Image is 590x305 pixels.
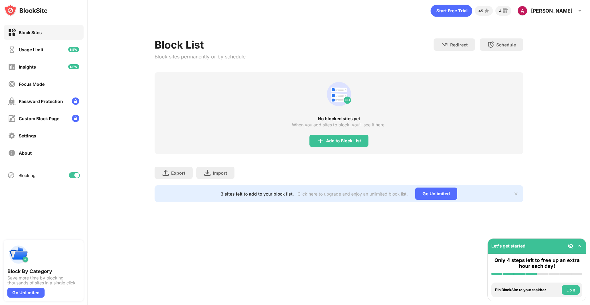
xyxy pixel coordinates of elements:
[19,116,59,121] div: Custom Block Page
[68,64,79,69] img: new-icon.svg
[72,97,79,105] img: lock-menu.svg
[499,9,502,13] div: 4
[292,122,386,127] div: When you add sites to block, you’ll see it here.
[513,191,518,196] img: x-button.svg
[171,170,185,176] div: Export
[517,6,527,16] img: ACg8ocLp0ksoIXtuSogvbLReRGqoMiW1WLW_Ygti3_1dDyFXSyXjwg=s96-c
[7,172,15,179] img: blocking-icon.svg
[221,191,294,196] div: 3 sites left to add to your block list.
[72,115,79,122] img: lock-menu.svg
[7,244,29,266] img: push-categories.svg
[531,8,572,14] div: [PERSON_NAME]
[324,79,354,109] div: animation
[491,243,525,248] div: Let's get started
[19,64,36,69] div: Insights
[297,191,408,196] div: Click here to upgrade and enjoy an unlimited block list.
[19,150,32,156] div: About
[8,29,16,36] img: block-on.svg
[4,4,48,17] img: logo-blocksite.svg
[8,80,16,88] img: focus-off.svg
[576,243,582,249] img: omni-setup-toggle.svg
[7,268,80,274] div: Block By Category
[155,38,246,51] div: Block List
[8,97,16,105] img: password-protection-off.svg
[7,275,80,285] div: Save more time by blocking thousands of sites in a single click
[213,170,227,176] div: Import
[155,53,246,60] div: Block sites permanently or by schedule
[19,30,42,35] div: Block Sites
[18,173,36,178] div: Blocking
[326,138,361,143] div: Add to Block List
[19,99,63,104] div: Password Protection
[8,132,16,140] img: settings-off.svg
[450,42,468,47] div: Redirect
[8,63,16,71] img: insights-off.svg
[568,243,574,249] img: eye-not-visible.svg
[8,115,16,122] img: customize-block-page-off.svg
[19,133,36,138] div: Settings
[502,7,509,14] img: reward-small.svg
[19,81,45,87] div: Focus Mode
[478,9,483,13] div: 45
[491,257,582,269] div: Only 4 steps left to free up an extra hour each day!
[155,116,523,121] div: No blocked sites yet
[562,285,580,295] button: Do it
[8,46,16,53] img: time-usage-off.svg
[431,5,472,17] div: animation
[19,47,43,52] div: Usage Limit
[68,47,79,52] img: new-icon.svg
[415,188,457,200] div: Go Unlimited
[483,7,490,14] img: points-small.svg
[496,42,516,47] div: Schedule
[7,288,45,298] div: Go Unlimited
[495,288,560,292] div: Pin BlockSite to your taskbar
[8,149,16,157] img: about-off.svg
